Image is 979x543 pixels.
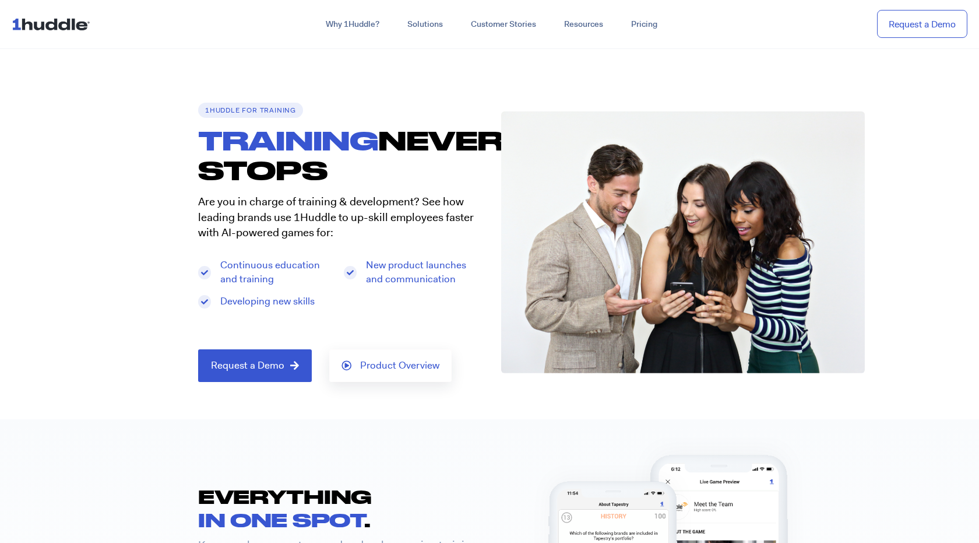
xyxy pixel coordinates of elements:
span: Developing new skills [217,295,315,309]
span: TRAINING [198,125,378,155]
p: Are you in charge of training & development? See how leading brands use 1Huddle to up-skill emplo... [198,194,478,241]
a: Pricing [617,14,671,35]
a: Request a Demo [198,349,312,382]
h6: 1Huddle for TRAINING [198,103,303,118]
h2: EVERYTHING . [198,485,460,532]
span: New product launches and communication [363,258,478,286]
span: IN ONE SPOT [198,509,364,531]
h1: NEVER STOPS [198,125,490,185]
a: Resources [550,14,617,35]
a: Why 1Huddle? [312,14,393,35]
span: Continuous education and training [217,258,333,286]
a: Request a Demo [877,10,967,38]
a: Customer Stories [457,14,550,35]
span: Request a Demo [211,360,284,371]
img: ... [12,13,95,35]
a: Solutions [393,14,457,35]
a: Product Overview [329,349,452,382]
span: Product Overview [360,360,439,371]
